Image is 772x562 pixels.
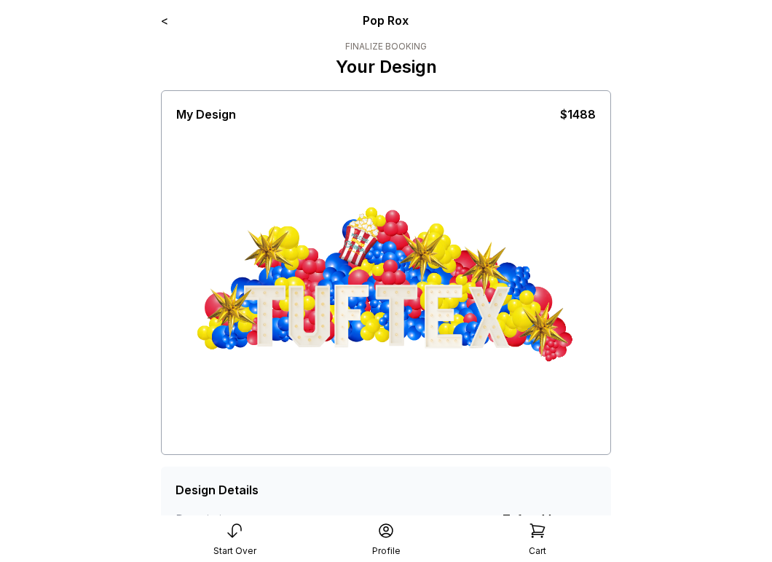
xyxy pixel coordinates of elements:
div: Description [176,510,281,528]
a: < [161,13,168,28]
div: Tuftex Marquees [503,510,596,528]
img: Custom Design [176,123,596,446]
div: Cart [529,545,546,557]
div: Profile [372,545,401,557]
div: Start Over [213,545,256,557]
div: Design Details [176,481,259,499]
p: Your Design [336,55,437,79]
div: My Design [176,106,236,123]
div: $1488 [560,106,596,123]
div: Pop Rox [251,12,521,29]
div: Finalize Booking [336,41,437,52]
